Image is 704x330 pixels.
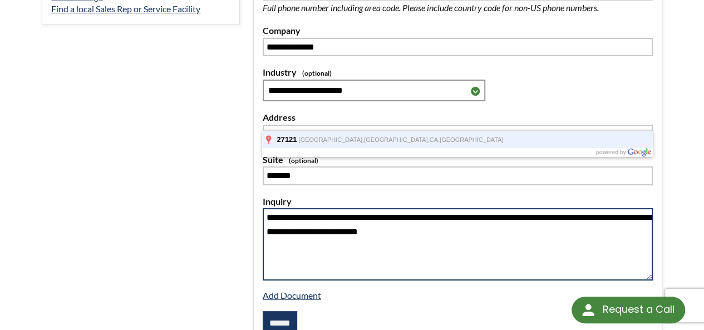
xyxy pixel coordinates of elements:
[51,3,200,14] a: Find a local Sales Rep or Service Facility
[602,297,674,322] div: Request a Call
[298,136,364,143] span: [GEOGRAPHIC_DATA],
[430,136,440,143] span: CA,
[579,301,597,319] img: round button
[263,1,636,15] p: Full phone number including area code. Please include country code for non-US phone numbers.
[572,297,685,323] div: Request a Call
[263,110,653,125] label: Address
[364,136,430,143] span: [GEOGRAPHIC_DATA],
[263,290,321,301] a: Add Document
[277,135,297,144] span: 27121
[263,194,653,209] label: Inquiry
[263,23,653,38] label: Company
[263,152,653,167] label: Suite
[263,65,653,80] label: Industry
[440,136,504,143] span: [GEOGRAPHIC_DATA]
